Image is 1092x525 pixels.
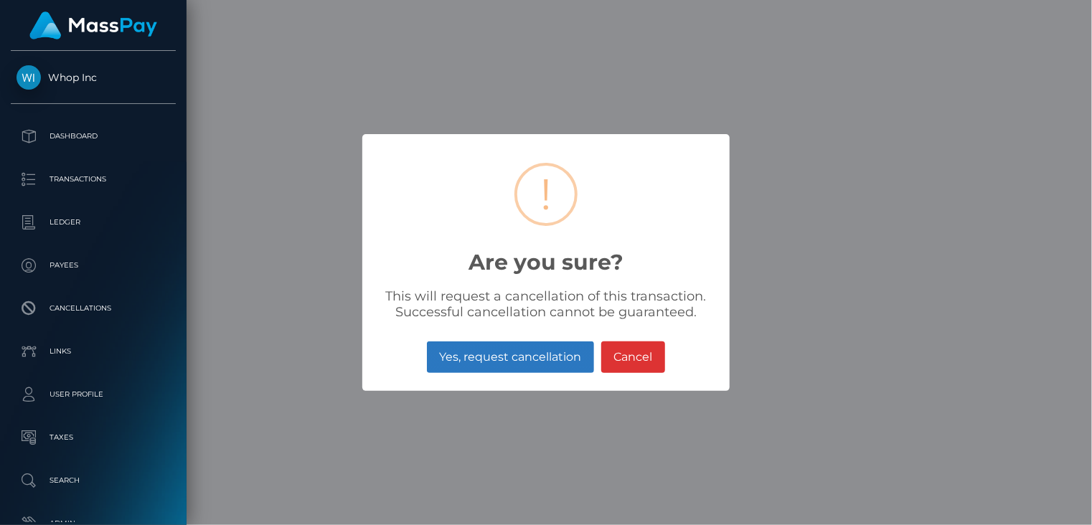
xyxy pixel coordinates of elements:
h2: Are you sure? [362,232,730,275]
img: MassPay Logo [29,11,157,39]
button: Cancel [601,341,665,373]
p: Transactions [17,169,170,190]
p: Cancellations [17,298,170,319]
p: Search [17,470,170,491]
p: Ledger [17,212,170,233]
p: Payees [17,255,170,276]
p: Taxes [17,427,170,448]
img: Whop Inc [17,65,41,90]
div: ! [540,166,552,223]
span: Whop Inc [11,71,176,84]
p: Dashboard [17,126,170,147]
p: Links [17,341,170,362]
p: User Profile [17,384,170,405]
div: This will request a cancellation of this transaction. Successful cancellation cannot be guaranteed. [362,275,730,323]
button: Yes, request cancellation [427,341,594,373]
